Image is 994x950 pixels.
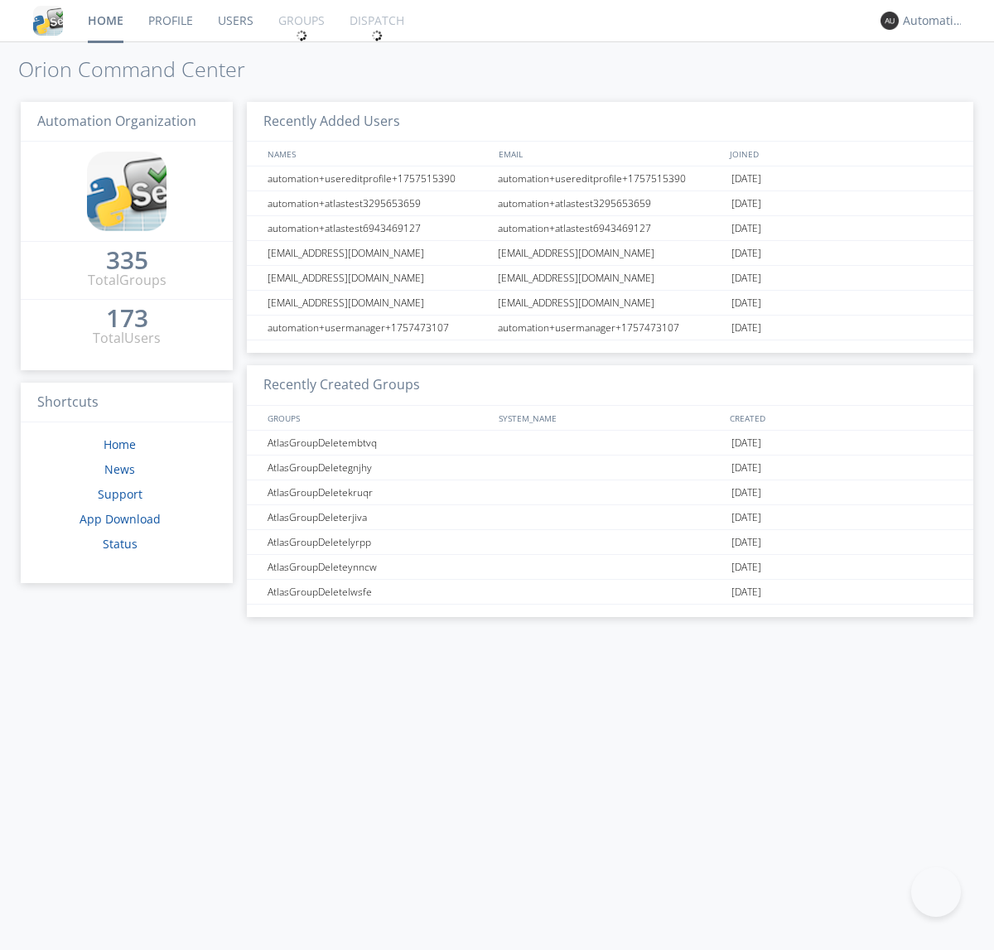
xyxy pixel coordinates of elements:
div: Total Users [93,329,161,348]
img: cddb5a64eb264b2086981ab96f4c1ba7 [33,6,63,36]
div: [EMAIL_ADDRESS][DOMAIN_NAME] [263,266,493,290]
span: Automation Organization [37,112,196,130]
a: Home [104,436,136,452]
div: automation+atlastest3295653659 [494,191,727,215]
a: automation+usermanager+1757473107automation+usermanager+1757473107[DATE] [247,316,973,340]
a: AtlasGroupDeleteynncw[DATE] [247,555,973,580]
div: [EMAIL_ADDRESS][DOMAIN_NAME] [263,291,493,315]
span: [DATE] [731,555,761,580]
a: [EMAIL_ADDRESS][DOMAIN_NAME][EMAIL_ADDRESS][DOMAIN_NAME][DATE] [247,266,973,291]
span: [DATE] [731,266,761,291]
h3: Recently Added Users [247,102,973,142]
span: [DATE] [731,580,761,605]
a: Support [98,486,142,502]
div: AtlasGroupDeletelwsfe [263,580,493,604]
div: AtlasGroupDeletelyrpp [263,530,493,554]
a: News [104,461,135,477]
div: automation+atlastest3295653659 [263,191,493,215]
span: [DATE] [731,505,761,530]
a: automation+atlastest6943469127automation+atlastest6943469127[DATE] [247,216,973,241]
a: App Download [80,511,161,527]
a: 173 [106,310,148,329]
div: 173 [106,310,148,326]
div: automation+atlastest6943469127 [263,216,493,240]
h3: Shortcuts [21,383,233,423]
div: AtlasGroupDeleteynncw [263,555,493,579]
a: Status [103,536,138,552]
span: [DATE] [731,316,761,340]
div: [EMAIL_ADDRESS][DOMAIN_NAME] [494,291,727,315]
div: Total Groups [88,271,166,290]
div: GROUPS [263,406,490,430]
img: 373638.png [881,12,899,30]
div: AtlasGroupDeleterjiva [263,505,493,529]
div: [EMAIL_ADDRESS][DOMAIN_NAME] [263,241,493,265]
div: NAMES [263,142,490,166]
a: AtlasGroupDeletekruqr[DATE] [247,480,973,505]
img: cddb5a64eb264b2086981ab96f4c1ba7 [87,152,166,231]
span: [DATE] [731,216,761,241]
a: AtlasGroupDeleterjiva[DATE] [247,505,973,530]
h3: Recently Created Groups [247,365,973,406]
div: [EMAIL_ADDRESS][DOMAIN_NAME] [494,266,727,290]
div: AtlasGroupDeletembtvq [263,431,493,455]
div: JOINED [726,142,958,166]
a: 335 [106,252,148,271]
div: [EMAIL_ADDRESS][DOMAIN_NAME] [494,241,727,265]
span: [DATE] [731,456,761,480]
div: automation+usereditprofile+1757515390 [263,166,493,190]
span: [DATE] [731,291,761,316]
div: CREATED [726,406,958,430]
div: automation+usereditprofile+1757515390 [494,166,727,190]
span: [DATE] [731,530,761,555]
div: automation+usermanager+1757473107 [263,316,493,340]
span: [DATE] [731,241,761,266]
span: [DATE] [731,191,761,216]
a: automation+atlastest3295653659automation+atlastest3295653659[DATE] [247,191,973,216]
div: AtlasGroupDeletekruqr [263,480,493,504]
div: EMAIL [495,142,726,166]
a: automation+usereditprofile+1757515390automation+usereditprofile+1757515390[DATE] [247,166,973,191]
div: SYSTEM_NAME [495,406,726,430]
a: AtlasGroupDeletelyrpp[DATE] [247,530,973,555]
span: [DATE] [731,431,761,456]
a: AtlasGroupDeletegnjhy[DATE] [247,456,973,480]
div: 335 [106,252,148,268]
iframe: Toggle Customer Support [911,867,961,917]
span: [DATE] [731,480,761,505]
a: [EMAIL_ADDRESS][DOMAIN_NAME][EMAIL_ADDRESS][DOMAIN_NAME][DATE] [247,291,973,316]
img: spin.svg [296,30,307,41]
span: [DATE] [731,166,761,191]
div: Automation+atlas0026 [903,12,965,29]
div: AtlasGroupDeletegnjhy [263,456,493,480]
img: spin.svg [371,30,383,41]
a: [EMAIL_ADDRESS][DOMAIN_NAME][EMAIL_ADDRESS][DOMAIN_NAME][DATE] [247,241,973,266]
div: automation+usermanager+1757473107 [494,316,727,340]
div: automation+atlastest6943469127 [494,216,727,240]
a: AtlasGroupDeletelwsfe[DATE] [247,580,973,605]
a: AtlasGroupDeletembtvq[DATE] [247,431,973,456]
